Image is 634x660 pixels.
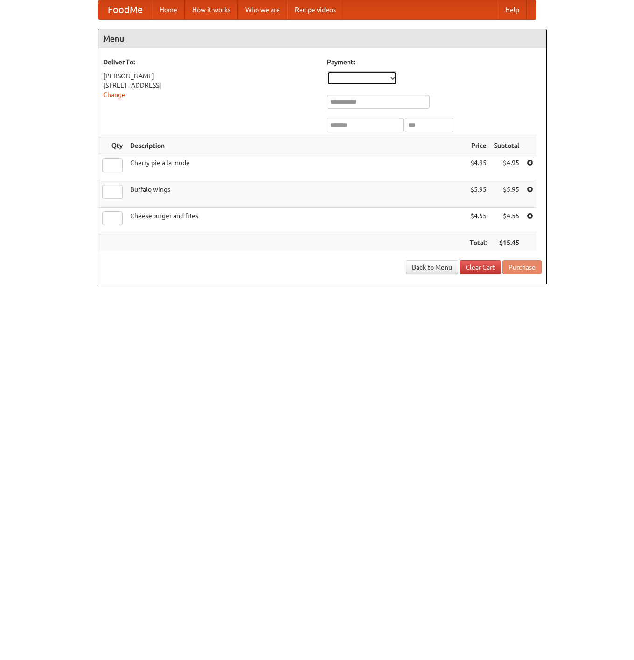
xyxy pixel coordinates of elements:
[460,260,501,274] a: Clear Cart
[238,0,287,19] a: Who we are
[466,181,490,208] td: $5.95
[103,81,318,90] div: [STREET_ADDRESS]
[490,154,523,181] td: $4.95
[103,57,318,67] h5: Deliver To:
[502,260,542,274] button: Purchase
[466,208,490,234] td: $4.55
[185,0,238,19] a: How it works
[498,0,527,19] a: Help
[490,137,523,154] th: Subtotal
[490,234,523,251] th: $15.45
[98,29,546,48] h4: Menu
[327,57,542,67] h5: Payment:
[466,137,490,154] th: Price
[126,208,466,234] td: Cheeseburger and fries
[490,208,523,234] td: $4.55
[490,181,523,208] td: $5.95
[126,137,466,154] th: Description
[406,260,458,274] a: Back to Menu
[466,234,490,251] th: Total:
[126,181,466,208] td: Buffalo wings
[466,154,490,181] td: $4.95
[98,137,126,154] th: Qty
[103,71,318,81] div: [PERSON_NAME]
[152,0,185,19] a: Home
[287,0,343,19] a: Recipe videos
[103,91,125,98] a: Change
[98,0,152,19] a: FoodMe
[126,154,466,181] td: Cherry pie a la mode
